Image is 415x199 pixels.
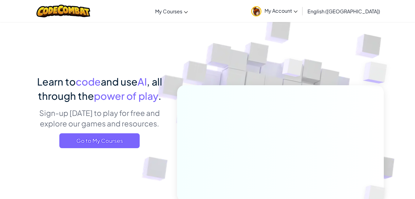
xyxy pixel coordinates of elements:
img: avatar [251,6,261,16]
span: My Courses [155,8,182,15]
img: Overlap cubes [270,46,315,92]
span: and use [101,75,138,88]
span: code [76,75,101,88]
a: My Account [248,1,301,21]
span: My Account [265,7,298,14]
span: AI [138,75,147,88]
span: power of play [94,90,158,102]
a: My Courses [152,3,191,20]
img: CodeCombat logo [36,5,91,17]
span: . [158,90,161,102]
a: English ([GEOGRAPHIC_DATA]) [304,3,383,20]
p: Sign-up [DATE] to play for free and explore our games and resources. [32,108,168,129]
img: Overlap cubes [351,46,404,99]
span: English ([GEOGRAPHIC_DATA]) [307,8,380,15]
a: Go to My Courses [59,133,140,148]
span: Learn to [37,75,76,88]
